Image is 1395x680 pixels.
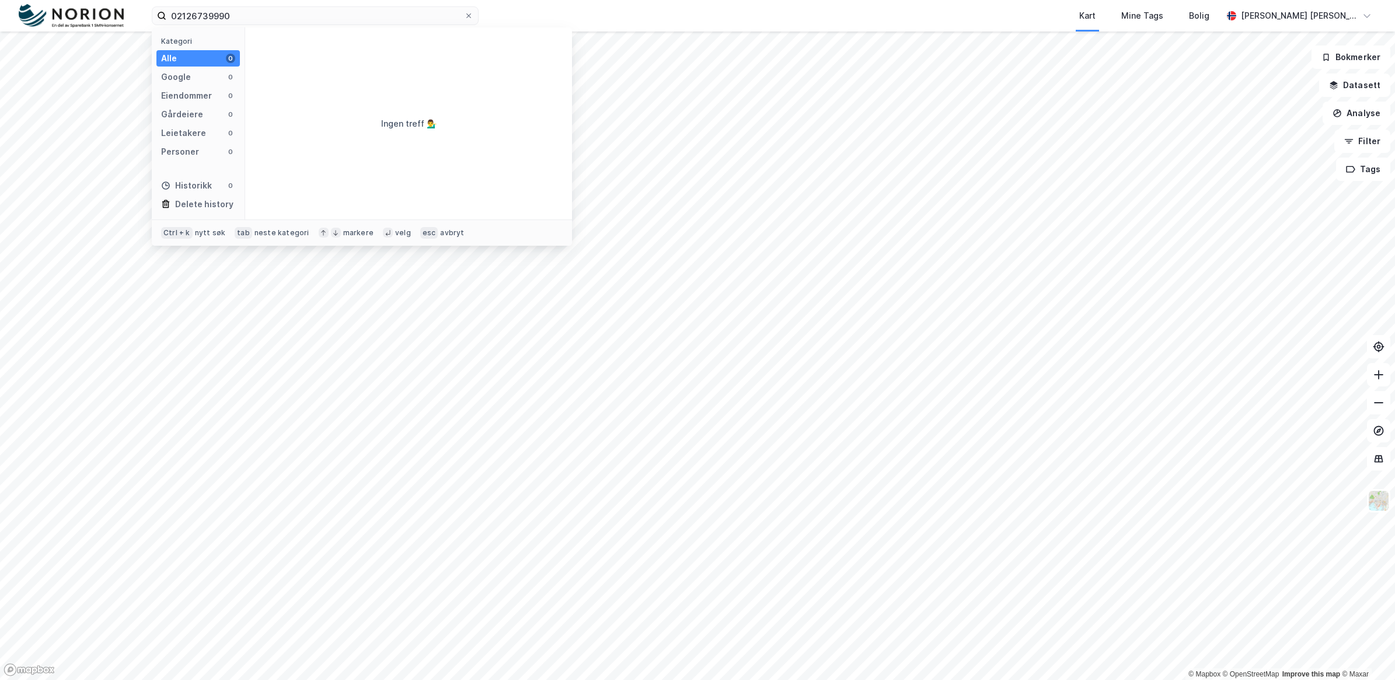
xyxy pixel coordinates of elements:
[166,7,464,25] input: Søk på adresse, matrikkel, gårdeiere, leietakere eller personer
[254,228,309,238] div: neste kategori
[226,147,235,156] div: 0
[440,228,464,238] div: avbryt
[161,70,191,84] div: Google
[161,107,203,121] div: Gårdeiere
[1323,102,1390,125] button: Analyse
[4,663,55,676] a: Mapbox homepage
[1368,490,1390,512] img: Z
[1079,9,1096,23] div: Kart
[226,91,235,100] div: 0
[395,228,411,238] div: velg
[1188,670,1220,678] a: Mapbox
[226,54,235,63] div: 0
[1337,624,1395,680] iframe: Chat Widget
[420,227,438,239] div: esc
[161,179,212,193] div: Historikk
[161,145,199,159] div: Personer
[1319,74,1390,97] button: Datasett
[1241,9,1358,23] div: [PERSON_NAME] [PERSON_NAME]
[226,72,235,82] div: 0
[161,51,177,65] div: Alle
[226,110,235,119] div: 0
[1336,158,1390,181] button: Tags
[195,228,226,238] div: nytt søk
[226,181,235,190] div: 0
[1189,9,1209,23] div: Bolig
[235,227,252,239] div: tab
[1121,9,1163,23] div: Mine Tags
[1282,670,1340,678] a: Improve this map
[175,197,233,211] div: Delete history
[19,4,124,28] img: norion-logo.80e7a08dc31c2e691866.png
[343,228,374,238] div: markere
[161,126,206,140] div: Leietakere
[161,37,240,46] div: Kategori
[1334,130,1390,153] button: Filter
[161,227,193,239] div: Ctrl + k
[1223,670,1279,678] a: OpenStreetMap
[1312,46,1390,69] button: Bokmerker
[226,128,235,138] div: 0
[1337,624,1395,680] div: Kontrollprogram for chat
[161,89,212,103] div: Eiendommer
[381,117,437,131] div: Ingen treff 💁‍♂️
